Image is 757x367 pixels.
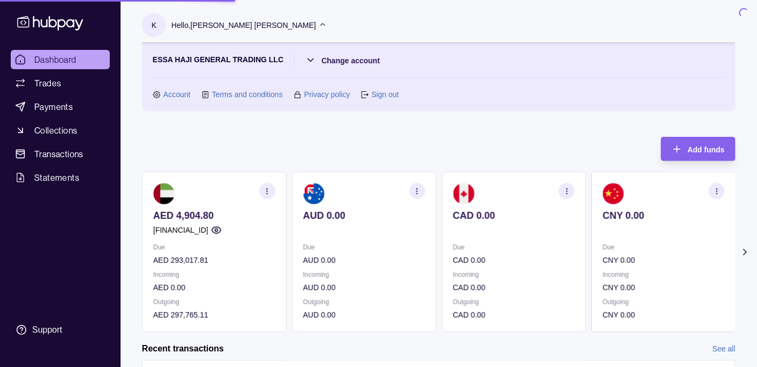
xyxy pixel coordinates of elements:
[603,309,725,321] p: CNY 0.00
[32,324,62,336] div: Support
[153,241,275,253] p: Due
[453,296,575,308] p: Outgoing
[153,309,275,321] p: AED 297,765.11
[153,269,275,281] p: Incoming
[34,53,77,66] span: Dashboard
[661,137,736,161] button: Add funds
[453,254,575,266] p: CAD 0.00
[303,254,425,266] p: AUD 0.00
[603,241,725,253] p: Due
[305,54,380,67] button: Change account
[603,183,624,204] img: cn
[603,296,725,308] p: Outgoing
[453,282,575,293] p: CAD 0.00
[303,210,425,222] p: AUD 0.00
[34,77,61,90] span: Trades
[34,171,79,184] span: Statements
[303,282,425,293] p: AUD 0.00
[453,269,575,281] p: Incoming
[153,210,275,222] p: AED 4,904.80
[11,74,110,93] a: Trades
[11,97,110,116] a: Payments
[453,241,575,253] p: Due
[153,183,175,204] img: ae
[11,121,110,140] a: Collections
[11,168,110,187] a: Statements
[303,296,425,308] p: Outgoing
[153,282,275,293] p: AED 0.00
[163,89,191,100] a: Account
[171,19,316,31] p: Hello, [PERSON_NAME] [PERSON_NAME]
[34,100,73,113] span: Payments
[453,210,575,222] p: CAD 0.00
[303,309,425,321] p: AUD 0.00
[603,254,725,266] p: CNY 0.00
[11,144,110,164] a: Transactions
[303,241,425,253] p: Due
[603,269,725,281] p: Incoming
[453,183,475,204] img: ca
[303,269,425,281] p: Incoming
[153,54,283,67] p: ESSA HAJI GENERAL TRADING LLC
[11,50,110,69] a: Dashboard
[688,145,725,154] span: Add funds
[603,210,725,222] p: CNY 0.00
[11,319,110,341] a: Support
[321,56,380,65] span: Change account
[153,254,275,266] p: AED 293,017.81
[603,282,725,293] p: CNY 0.00
[212,89,283,100] a: Terms and conditions
[153,224,208,236] p: [FINANCIAL_ID]
[303,183,325,204] img: au
[152,19,156,31] p: K
[453,309,575,321] p: CAD 0.00
[153,296,275,308] p: Outgoing
[34,148,84,160] span: Transactions
[713,343,736,355] a: See all
[142,343,224,355] h2: Recent transactions
[371,89,399,100] a: Sign out
[34,124,77,137] span: Collections
[304,89,350,100] a: Privacy policy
